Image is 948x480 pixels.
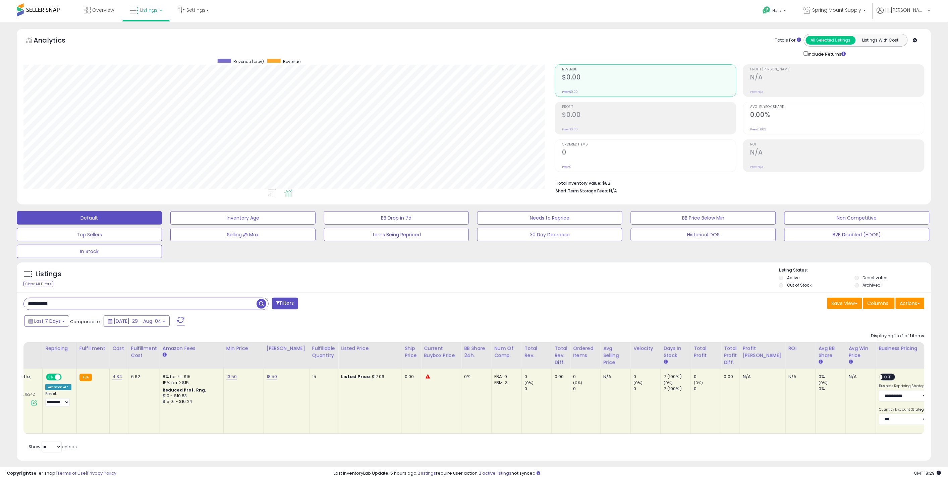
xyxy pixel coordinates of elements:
span: ROI [750,143,924,146]
a: 13.50 [226,373,237,380]
div: Totals For [775,37,801,44]
button: Save View [827,298,862,309]
div: Avg BB Share [819,345,843,359]
h2: $0.00 [562,73,736,82]
button: Non Competitive [784,211,930,225]
div: N/A [743,374,780,380]
a: Hi [PERSON_NAME] [877,7,931,22]
small: (0%) [664,380,673,385]
h2: 0.00% [750,111,924,120]
div: 0 [573,374,600,380]
a: Terms of Use [57,470,86,476]
div: Total Rev. [524,345,549,359]
div: N/A [849,374,871,380]
i: Get Help [763,6,771,14]
div: 0.00 [405,374,416,380]
a: 4.34 [112,373,122,380]
span: [DATE]-29 - Aug-04 [114,318,161,324]
span: Show: entries [29,443,77,450]
small: (0%) [694,380,703,385]
div: ROI [788,345,813,352]
div: BB Share 24h. [464,345,489,359]
div: $10 - $10.83 [163,393,218,399]
span: ON [47,374,55,380]
div: FBA: 0 [494,374,516,380]
span: Revenue [562,68,736,71]
button: Selling @ Max [170,228,316,241]
div: 15 [312,374,333,380]
b: Listed Price: [341,373,372,380]
div: Fulfillable Quantity [312,345,335,359]
small: (0%) [573,380,582,385]
small: Prev: $0.00 [562,127,578,131]
div: 7 (100%) [664,374,691,380]
div: 0.00 [555,374,565,380]
span: 2025-08-12 18:29 GMT [914,470,941,476]
div: Total Profit Diff. [724,345,737,366]
small: Prev: N/A [750,165,764,169]
div: [PERSON_NAME] [267,345,306,352]
small: FBA [79,374,92,381]
div: 6.62 [131,374,155,380]
small: Avg BB Share. [819,359,823,365]
span: Avg. Buybox Share [750,105,924,109]
a: 18.50 [267,373,277,380]
button: Default [17,211,162,225]
h2: $0.00 [562,111,736,120]
div: $15.01 - $16.24 [163,399,218,405]
div: 0 [524,386,552,392]
button: Actions [896,298,925,309]
div: Min Price [226,345,261,352]
span: Compared to: [70,318,101,325]
button: Inventory Age [170,211,316,225]
div: 0 [633,386,661,392]
span: Hi [PERSON_NAME] [886,7,926,13]
button: Filters [272,298,298,309]
div: Avg Selling Price [603,345,628,366]
span: Profit [562,105,736,109]
div: Preset: [45,392,71,407]
div: 0 [633,374,661,380]
small: (0%) [524,380,534,385]
div: Total Profit [694,345,718,359]
div: Days In Stock [664,345,688,359]
span: OFF [883,374,894,380]
span: Listings [140,7,158,13]
div: Business Pricing [879,345,947,352]
small: Prev: 0.00% [750,127,767,131]
span: Ordered Items [562,143,736,146]
div: $17.06 [341,374,397,380]
button: B2B Disabled (HDOS) [784,228,930,241]
div: Total Rev. Diff. [555,345,567,366]
div: 0 [524,374,552,380]
h2: N/A [750,148,924,158]
span: OFF [61,374,71,380]
div: Amazon Fees [163,345,221,352]
div: 0 [694,386,721,392]
a: 2 active listings [479,470,511,476]
div: 0% [819,374,846,380]
span: N/A [609,188,617,194]
div: Include Returns [799,50,854,58]
div: Velocity [633,345,658,352]
div: Current Buybox Price [424,345,458,359]
div: Last InventoryLab Update: 5 hours ago, require user action, not synced. [334,470,941,477]
div: Num of Comp. [494,345,519,359]
button: Last 7 Days [24,315,69,327]
div: Repricing [45,345,74,352]
div: Clear All Filters [23,281,53,287]
span: Revenue [283,59,300,64]
a: 2 listings [417,470,436,476]
b: Total Inventory Value: [556,180,602,186]
div: 8% for <= $15 [163,374,218,380]
div: Cost [112,345,125,352]
button: Historical DOS [631,228,776,241]
a: Help [758,1,793,22]
p: Listing States: [779,267,931,274]
label: Out of Stock [787,282,812,288]
b: Reduced Prof. Rng. [163,387,207,393]
button: 30 Day Decrease [477,228,622,241]
div: N/A [603,374,625,380]
div: Fulfillment [79,345,107,352]
h5: Listings [36,269,61,279]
